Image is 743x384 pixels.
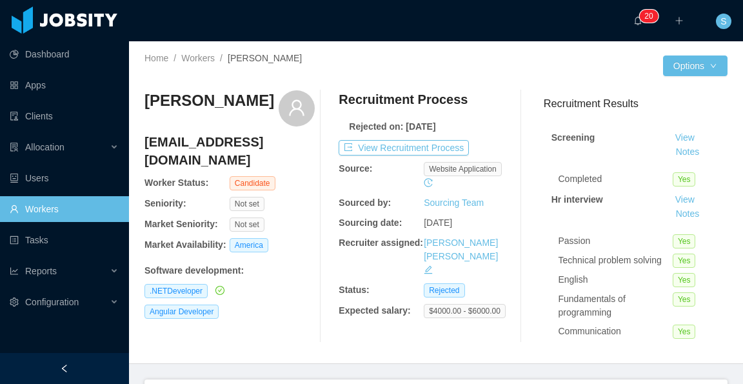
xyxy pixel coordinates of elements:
div: Passion [559,234,673,248]
i: icon: solution [10,143,19,152]
span: Yes [673,172,696,187]
span: Reports [25,266,57,276]
a: icon: pie-chartDashboard [10,41,119,67]
h4: [EMAIL_ADDRESS][DOMAIN_NAME] [144,133,315,169]
a: icon: robotUsers [10,165,119,191]
span: Yes [673,325,696,339]
span: America [230,238,268,252]
b: Software development : [144,265,244,276]
i: icon: user [288,99,306,117]
span: / [220,53,223,63]
p: 0 [649,10,653,23]
h3: Recruitment Results [544,96,728,112]
span: / [173,53,176,63]
span: Yes [673,292,696,307]
b: Market Availability: [144,239,226,250]
span: Yes [673,234,696,248]
b: Expected salary: [339,305,410,316]
a: Sourcing Team [424,197,484,208]
span: Not set [230,217,264,232]
button: icon: exportView Recruitment Process [339,140,469,156]
span: $4000.00 - $6000.00 [424,304,506,318]
a: icon: appstoreApps [10,72,119,98]
b: Recruiter assigned: [339,237,423,248]
div: Technical problem solving [559,254,673,267]
span: Developer [144,284,208,298]
span: [DATE] [424,217,452,228]
a: icon: userWorkers [10,196,119,222]
b: Seniority: [144,198,186,208]
i: icon: line-chart [10,267,19,276]
b: Sourced by: [339,197,391,208]
i: icon: plus [675,16,684,25]
a: icon: check-circle [213,285,224,296]
span: Rejected [424,283,464,298]
i: icon: edit [424,265,433,274]
span: website application [424,162,502,176]
a: icon: exportView Recruitment Process [339,143,469,153]
span: Not set [230,197,264,211]
span: [PERSON_NAME] [228,53,302,63]
strong: Hr interview [551,194,603,205]
a: Home [144,53,168,63]
div: Completed [559,172,673,186]
i: icon: setting [10,298,19,307]
div: Fundamentals of programming [559,292,673,319]
sup: 20 [639,10,658,23]
em: .NET [150,287,167,296]
b: Sourcing date: [339,217,402,228]
a: View [671,132,699,143]
a: icon: profileTasks [10,227,119,253]
span: Candidate [230,176,275,190]
strong: Screening [551,132,595,143]
div: Communication [559,325,673,338]
b: Status: [339,285,369,295]
button: Notes [671,145,705,160]
span: Yes [673,273,696,287]
span: Angular Developer [144,305,219,319]
b: Source: [339,163,372,174]
span: Yes [673,254,696,268]
i: icon: check-circle [215,286,224,295]
a: icon: auditClients [10,103,119,129]
b: Market Seniority: [144,219,218,229]
span: Configuration [25,297,79,307]
button: Notes [671,207,705,222]
p: 2 [644,10,649,23]
b: Worker Status: [144,177,208,188]
h4: Recruitment Process [339,90,468,108]
i: icon: history [424,178,433,187]
button: Optionsicon: down [663,56,728,76]
div: English [559,273,673,287]
a: [PERSON_NAME] [PERSON_NAME] [424,237,498,261]
i: icon: bell [633,16,642,25]
h3: [PERSON_NAME] [144,90,274,111]
span: S [720,14,726,29]
a: View [671,194,699,205]
a: Workers [181,53,215,63]
b: Rejected on: [DATE] [349,121,435,132]
span: Allocation [25,142,64,152]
